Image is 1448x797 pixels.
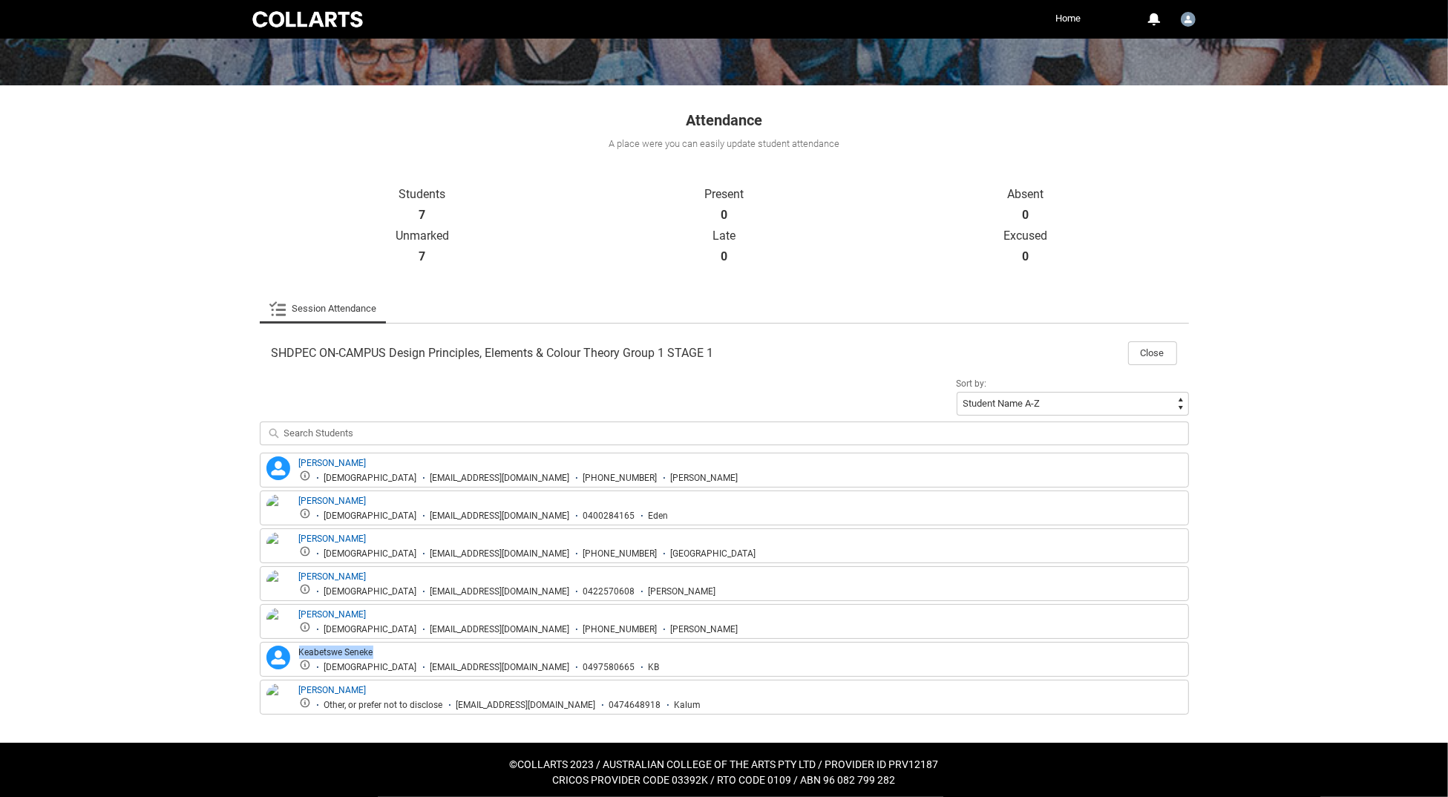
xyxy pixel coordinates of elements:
[671,624,738,635] div: [PERSON_NAME]
[430,473,570,484] div: [EMAIL_ADDRESS][DOMAIN_NAME]
[456,700,596,711] div: [EMAIL_ADDRESS][DOMAIN_NAME]
[419,208,425,223] strong: 7
[649,511,669,522] div: Eden
[1181,12,1196,27] img: Cathy.Sison
[430,662,570,673] div: [EMAIL_ADDRESS][DOMAIN_NAME]
[583,586,635,597] div: 0422570608
[258,137,1190,151] div: A place were you can easily update student attendance
[875,187,1177,202] p: Absent
[1052,7,1085,30] a: Home
[583,624,658,635] div: [PHONE_NUMBER]
[299,458,367,468] a: [PERSON_NAME]
[299,496,367,506] a: [PERSON_NAME]
[609,700,661,711] div: 0474648918
[957,378,987,389] span: Sort by:
[675,700,701,711] div: Kalum
[272,346,714,361] span: SHDPEC ON-CAMPUS Design Principles, Elements & Colour Theory Group 1 STAGE 1
[299,571,367,582] a: [PERSON_NAME]
[573,229,875,243] p: Late
[266,683,290,716] img: Nicholas Warrington
[324,624,417,635] div: [DEMOGRAPHIC_DATA]
[324,473,417,484] div: [DEMOGRAPHIC_DATA]
[721,208,727,223] strong: 0
[721,249,727,264] strong: 0
[266,608,290,640] img: Jade Mossman
[266,494,290,527] img: Eden Laurence
[324,662,417,673] div: [DEMOGRAPHIC_DATA]
[269,294,377,324] a: Session Attendance
[671,473,738,484] div: [PERSON_NAME]
[649,586,716,597] div: [PERSON_NAME]
[299,534,367,544] a: [PERSON_NAME]
[583,662,635,673] div: 0497580665
[299,647,373,657] a: Keabetswe Seneke
[1023,249,1029,264] strong: 0
[324,700,443,711] div: Other, or prefer not to disclose
[299,609,367,620] a: [PERSON_NAME]
[260,294,386,324] li: Session Attendance
[583,511,635,522] div: 0400284165
[583,548,658,560] div: [PHONE_NUMBER]
[324,511,417,522] div: [DEMOGRAPHIC_DATA]
[272,229,574,243] p: Unmarked
[419,249,425,264] strong: 7
[266,532,290,575] img: Elva Rossiter-Linaker
[266,646,290,669] lightning-icon: Keabetswe Seneke
[324,586,417,597] div: [DEMOGRAPHIC_DATA]
[260,422,1189,445] input: Search Students
[671,548,756,560] div: [GEOGRAPHIC_DATA]
[266,456,290,480] lightning-icon: Anggraini Demitri
[266,570,290,623] img: Ho Phuong Thuy Le
[1177,6,1199,30] button: User Profile Cathy.Sison
[430,511,570,522] div: [EMAIL_ADDRESS][DOMAIN_NAME]
[649,662,660,673] div: KB
[430,548,570,560] div: [EMAIL_ADDRESS][DOMAIN_NAME]
[324,548,417,560] div: [DEMOGRAPHIC_DATA]
[272,187,574,202] p: Students
[583,473,658,484] div: [PHONE_NUMBER]
[1023,208,1029,223] strong: 0
[686,111,762,129] span: Attendance
[430,586,570,597] div: [EMAIL_ADDRESS][DOMAIN_NAME]
[1128,341,1177,365] button: Close
[573,187,875,202] p: Present
[299,685,367,695] a: [PERSON_NAME]
[430,624,570,635] div: [EMAIL_ADDRESS][DOMAIN_NAME]
[875,229,1177,243] p: Excused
